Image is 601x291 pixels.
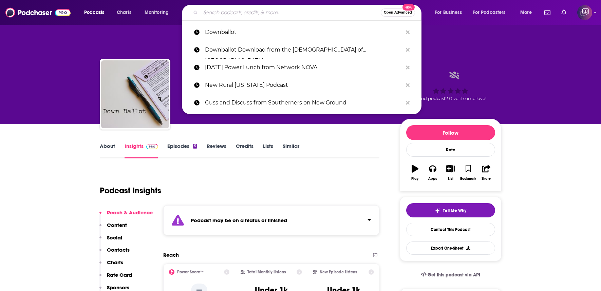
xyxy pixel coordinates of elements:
[101,60,169,128] img: Down Ballot
[263,143,273,158] a: Lists
[146,144,158,149] img: Podchaser Pro
[99,209,153,222] button: Reach & Audience
[182,94,421,112] a: Cuss and Discuss from Southerners on New Ground
[477,160,495,185] button: Share
[182,41,421,59] a: Downballot Download from the [DEMOGRAPHIC_DATA] of [GEOGRAPHIC_DATA]
[415,267,486,283] a: Get this podcast via API
[411,177,418,181] div: Play
[188,5,428,20] div: Search podcasts, credits, & more...
[542,7,553,18] a: Show notifications dropdown
[406,223,495,236] a: Contact This Podcast
[100,186,161,196] h1: Podcast Insights
[107,272,132,278] p: Rate Card
[107,259,123,266] p: Charts
[145,8,169,17] span: Monitoring
[201,7,381,18] input: Search podcasts, credits, & more...
[5,6,71,19] img: Podchaser - Follow, Share and Rate Podcasts
[112,7,135,18] a: Charts
[428,177,437,181] div: Apps
[163,205,380,235] section: Click to expand status details
[205,59,402,76] p: Friday Power Lunch from Network NOVA
[79,7,113,18] button: open menu
[442,160,459,185] button: List
[415,96,486,101] span: Good podcast? Give it some love!
[205,23,402,41] p: Downballot
[428,272,480,278] span: Get this podcast via API
[193,144,197,149] div: 5
[435,208,440,213] img: tell me why sparkle
[99,234,122,247] button: Social
[469,7,515,18] button: open menu
[177,270,204,274] h2: Power Score™
[84,8,104,17] span: Podcasts
[406,203,495,217] button: tell me why sparkleTell Me Why
[191,217,287,224] strong: Podcast may be on a hiatus or finished
[435,8,462,17] span: For Business
[406,125,495,140] button: Follow
[402,4,415,11] span: New
[140,7,177,18] button: open menu
[247,270,286,274] h2: Total Monthly Listens
[459,160,477,185] button: Bookmark
[107,234,122,241] p: Social
[406,160,424,185] button: Play
[167,143,197,158] a: Episodes5
[320,270,357,274] h2: New Episode Listens
[577,5,592,20] img: User Profile
[182,59,421,76] a: [DATE] Power Lunch from Network NOVA
[99,222,127,234] button: Content
[406,241,495,255] button: Export One-Sheet
[163,252,179,258] h2: Reach
[460,177,476,181] div: Bookmark
[107,284,129,291] p: Sponsors
[448,177,453,181] div: List
[99,272,132,284] button: Rate Card
[125,143,158,158] a: InsightsPodchaser Pro
[430,7,470,18] button: open menu
[182,23,421,41] a: Downballot
[107,247,130,253] p: Contacts
[473,8,506,17] span: For Podcasters
[520,8,532,17] span: More
[283,143,299,158] a: Similar
[424,160,442,185] button: Apps
[100,143,115,158] a: About
[482,177,491,181] div: Share
[99,259,123,272] button: Charts
[515,7,540,18] button: open menu
[384,11,412,14] span: Open Advanced
[107,222,127,228] p: Content
[406,143,495,157] div: Rate
[205,41,402,59] p: Downballot Download from the Democratic Party of Orange County
[236,143,253,158] a: Credits
[117,8,131,17] span: Charts
[207,143,226,158] a: Reviews
[577,5,592,20] button: Show profile menu
[205,76,402,94] p: New Rural Virginia Podcast
[182,76,421,94] a: New Rural [US_STATE] Podcast
[400,65,502,107] div: Good podcast? Give it some love!
[205,94,402,112] p: Cuss and Discuss from Southerners on New Ground
[107,209,153,216] p: Reach & Audience
[559,7,569,18] a: Show notifications dropdown
[381,8,415,17] button: Open AdvancedNew
[99,247,130,259] button: Contacts
[577,5,592,20] span: Logged in as corioliscompany
[443,208,466,213] span: Tell Me Why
